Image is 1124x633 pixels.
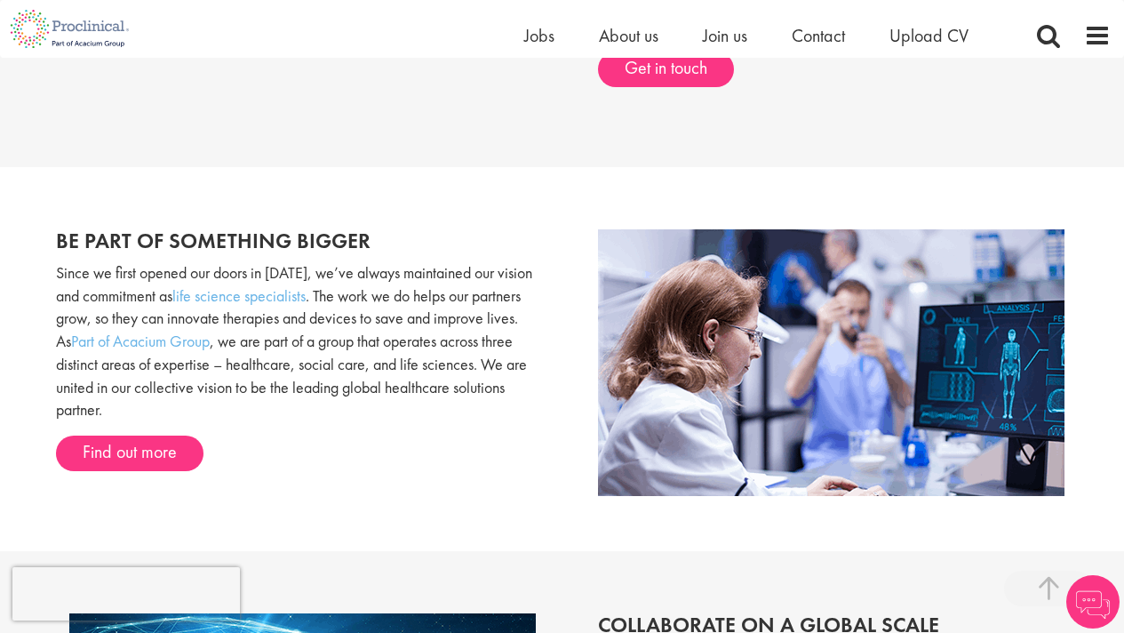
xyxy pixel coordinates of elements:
h2: Be part of something bigger [56,229,549,252]
p: Since we first opened our doors in [DATE], we’ve always maintained our vision and commitment as .... [56,261,549,421]
a: Find out more [56,436,203,471]
a: life science specialists [172,285,306,306]
a: Part of Acacium Group [71,331,210,351]
iframe: reCAPTCHA [12,567,240,621]
a: Join us [703,24,747,47]
a: Jobs [524,24,554,47]
a: About us [599,24,658,47]
a: Get in touch [598,52,734,87]
img: Chatbot [1066,575,1120,629]
a: Upload CV [889,24,969,47]
a: Contact [792,24,845,47]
